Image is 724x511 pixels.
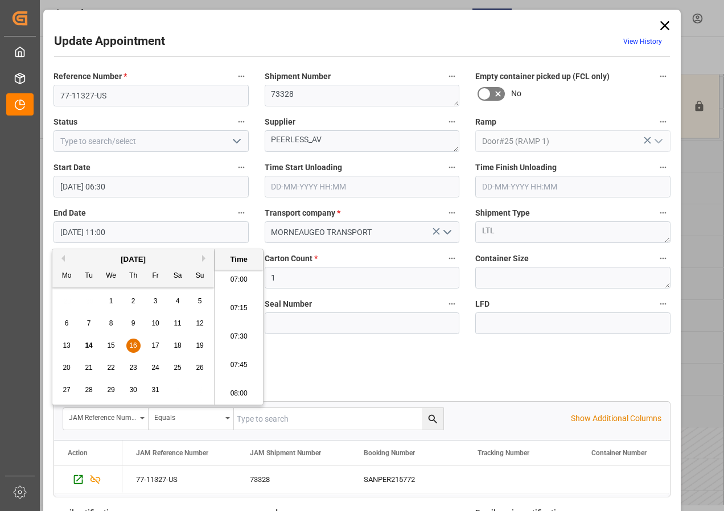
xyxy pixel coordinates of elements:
div: Su [193,269,207,283]
div: Choose Friday, October 3rd, 2025 [149,294,163,308]
button: open menu [649,133,666,150]
div: Choose Saturday, October 4th, 2025 [171,294,185,308]
span: Empty container picked up (FCL only) [475,71,610,83]
span: 14 [85,341,92,349]
button: Seal Number [445,296,459,311]
div: month 2025-10 [56,290,211,401]
span: Time Finish Unloading [475,162,557,174]
div: SANPER215772 [350,466,464,493]
span: 9 [131,319,135,327]
div: Choose Wednesday, October 22nd, 2025 [104,361,118,375]
div: Choose Saturday, October 25th, 2025 [171,361,185,375]
span: Shipment Type [475,207,530,219]
div: Choose Tuesday, October 21st, 2025 [82,361,96,375]
div: 73328 [236,466,350,493]
button: Container Size [656,251,670,266]
div: Th [126,269,141,283]
div: Choose Wednesday, October 15th, 2025 [104,339,118,353]
div: Choose Saturday, October 18th, 2025 [171,339,185,353]
div: Equals [154,410,221,423]
span: 29 [107,386,114,394]
span: 17 [151,341,159,349]
span: 7 [87,319,91,327]
button: Carton Count * [445,251,459,266]
span: 28 [85,386,92,394]
span: 23 [129,364,137,372]
div: Choose Monday, October 20th, 2025 [60,361,74,375]
div: Choose Sunday, October 26th, 2025 [193,361,207,375]
span: Container Number [591,449,647,457]
li: 07:30 [215,323,263,351]
span: 18 [174,341,181,349]
div: Choose Wednesday, October 29th, 2025 [104,383,118,397]
div: Choose Thursday, October 16th, 2025 [126,339,141,353]
input: Type to search/select [475,130,670,152]
span: 27 [63,386,70,394]
span: 4 [176,297,180,305]
span: JAM Shipment Number [250,449,321,457]
span: 13 [63,341,70,349]
div: [DATE] [52,254,214,265]
span: 22 [107,364,114,372]
button: Empty container picked up (FCL only) [656,69,670,84]
div: Press SPACE to select this row. [54,466,122,493]
div: Choose Wednesday, October 8th, 2025 [104,316,118,331]
textarea: PEERLESS_AV [265,130,460,152]
span: 19 [196,341,203,349]
input: DD-MM-YYYY HH:MM [54,176,249,197]
button: Time Start Unloading [445,160,459,175]
div: Choose Thursday, October 23rd, 2025 [126,361,141,375]
span: Ramp [475,116,496,128]
button: Shipment Number [445,69,459,84]
textarea: 73328 [265,85,460,106]
span: Supplier [265,116,295,128]
li: 07:45 [215,351,263,380]
span: JAM Reference Number [136,449,208,457]
button: Status [234,114,249,129]
span: 6 [65,319,69,327]
span: Reference Number [54,71,127,83]
button: open menu [438,224,455,241]
div: Choose Thursday, October 2nd, 2025 [126,294,141,308]
span: 11 [174,319,181,327]
span: 3 [154,297,158,305]
input: DD-MM-YYYY HH:MM [265,176,460,197]
span: 15 [107,341,114,349]
div: Tu [82,269,96,283]
div: Choose Friday, October 17th, 2025 [149,339,163,353]
span: Container Size [475,253,529,265]
span: 2 [131,297,135,305]
button: Reference Number * [234,69,249,84]
button: Next Month [202,255,209,262]
li: 08:00 [215,380,263,408]
button: Supplier [445,114,459,129]
div: Choose Sunday, October 12th, 2025 [193,316,207,331]
button: LFD [656,296,670,311]
div: Time [217,254,260,265]
a: View History [623,38,662,46]
div: Choose Thursday, October 9th, 2025 [126,316,141,331]
span: LFD [475,298,489,310]
textarea: LTL [475,221,670,243]
div: Choose Tuesday, October 28th, 2025 [82,383,96,397]
li: 07:15 [215,294,263,323]
div: Fr [149,269,163,283]
div: Choose Thursday, October 30th, 2025 [126,383,141,397]
input: DD-MM-YYYY HH:MM [54,221,249,243]
span: Tracking Number [478,449,529,457]
input: DD-MM-YYYY HH:MM [475,176,670,197]
div: JAM Reference Number [69,410,136,423]
span: Carton Count [265,253,318,265]
button: open menu [227,133,244,150]
button: Previous Month [58,255,65,262]
span: No [511,88,521,100]
button: Start Date [234,160,249,175]
div: Choose Sunday, October 19th, 2025 [193,339,207,353]
div: Choose Wednesday, October 1st, 2025 [104,294,118,308]
span: Seal Number [265,298,312,310]
span: 26 [196,364,203,372]
div: Choose Monday, October 6th, 2025 [60,316,74,331]
li: 07:00 [215,266,263,294]
span: Booking Number [364,449,415,457]
button: open menu [63,408,149,430]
